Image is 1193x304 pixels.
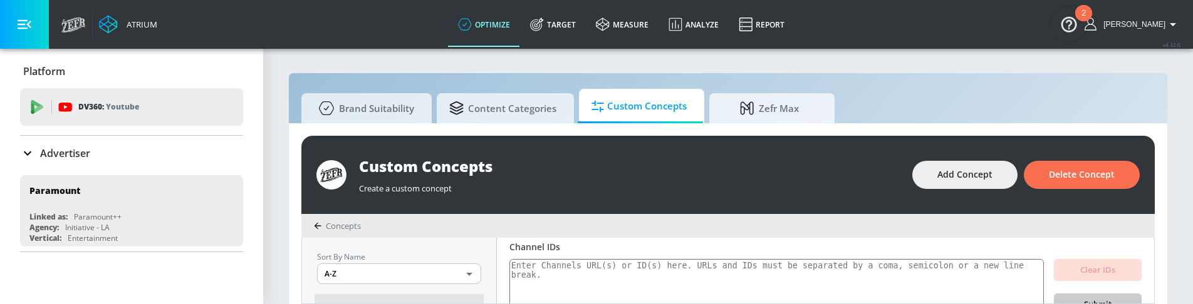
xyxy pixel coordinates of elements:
[20,175,243,246] div: ParamountLinked as:Paramount++Agency:Initiative - LAVertical:Entertainment
[722,93,817,123] span: Zefr Max
[314,220,361,231] div: Concepts
[29,233,61,243] div: Vertical:
[78,100,139,114] p: DV360:
[23,64,65,78] p: Platform
[65,222,110,233] div: Initiative - LA
[29,222,59,233] div: Agency:
[1163,41,1180,48] span: v 4.32.0
[20,88,243,126] div: DV360: Youtube
[1051,6,1086,41] button: Open Resource Center, 2 new notifications
[520,2,586,47] a: Target
[591,91,687,121] span: Custom Concepts
[29,211,68,222] div: Linked as:
[359,156,900,176] div: Custom Concepts
[68,233,118,243] div: Entertainment
[317,263,481,284] div: A-Z
[29,185,80,196] div: Paramount
[359,176,900,194] div: Create a custom concept
[1024,161,1140,189] button: Delete Concept
[326,220,361,231] span: Concepts
[448,2,520,47] a: optimize
[314,93,414,123] span: Brand Suitability
[106,100,139,113] p: Youtube
[1064,263,1132,277] span: Clear IDs
[449,93,556,123] span: Content Categories
[20,54,243,89] div: Platform
[912,161,1018,189] button: Add Concept
[99,15,157,34] a: Atrium
[1054,259,1142,281] button: Clear IDs
[659,2,729,47] a: Analyze
[509,241,1142,253] div: Channel IDs
[937,167,992,183] span: Add Concept
[586,2,659,47] a: measure
[1085,17,1180,32] button: [PERSON_NAME]
[122,19,157,30] div: Atrium
[1049,167,1115,183] span: Delete Concept
[729,2,794,47] a: Report
[74,211,122,222] div: Paramount++
[1098,20,1165,29] span: login as: victor.avalos@zefr.com
[40,146,90,160] p: Advertiser
[20,136,243,171] div: Advertiser
[1081,13,1086,29] div: 2
[317,250,481,263] p: Sort By Name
